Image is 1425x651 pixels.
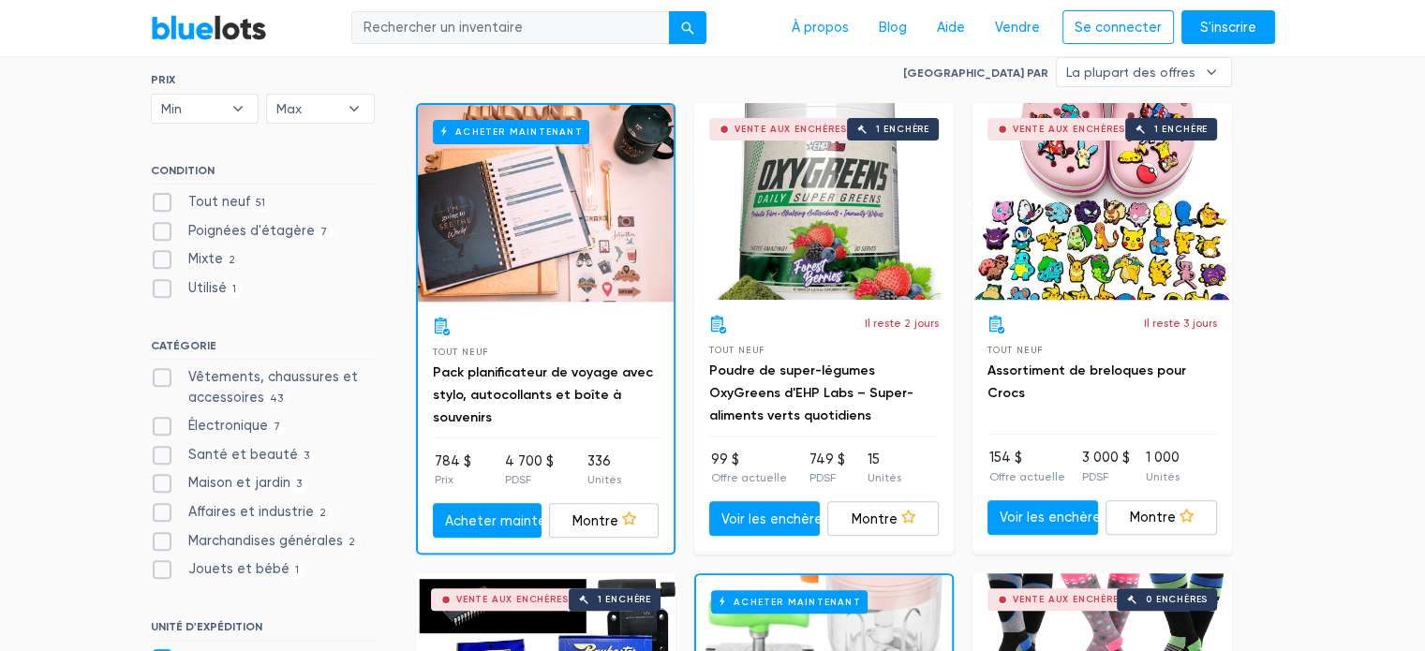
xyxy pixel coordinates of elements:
a: Voir les enchères [709,501,821,536]
font: 1 [295,564,299,576]
font: 3 [296,478,302,490]
font: Se connecter [1075,20,1162,36]
font: 1 [232,283,236,295]
a: Aide [922,10,980,46]
font: Vente aux enchères en direct [735,124,904,135]
font: PDSF [809,471,836,484]
font: Montre [1130,510,1176,525]
font: À propos [792,20,849,36]
font: Acheter maintenant [734,597,861,608]
font: 749 $ [809,451,845,467]
font: Tout neuf [709,345,764,355]
font: 154 $ [989,450,1022,466]
font: [GEOGRAPHIC_DATA] par [903,67,1048,80]
a: À propos [777,10,864,46]
font: Il reste 2 jours [865,317,939,330]
font: 2 [229,254,235,266]
font: 2 [349,536,355,548]
a: Montre [1106,500,1217,535]
font: Électronique [188,418,268,434]
font: Unités [1146,470,1180,483]
font: Prix [435,473,453,486]
font: Voir les enchères [721,510,829,526]
font: Poignées d'étagère [188,223,315,239]
font: Maison et jardin [188,475,290,491]
font: UNITÉ D'EXPÉDITION [151,620,262,633]
font: 7 [320,226,327,238]
font: Vente aux enchères en direct [456,594,626,605]
font: Vêtements, chaussures et accessoires [188,369,358,406]
a: Vente aux enchères en direct 1 enchère [972,103,1232,300]
font: 15 [868,451,880,467]
font: Tout neuf [987,345,1043,355]
font: Vente aux enchères en direct [1013,594,1182,605]
font: PDSF [1081,470,1107,483]
font: PRIX [151,73,175,86]
font: 0 enchères [1146,594,1208,605]
font: La plupart des offres [1066,65,1195,80]
font: CATÉGORIE [151,339,216,352]
font: Tout neuf [433,347,488,357]
font: 1 enchère [876,124,929,135]
a: Blog [864,10,922,46]
font: Montre [852,510,898,526]
font: CONDITION [151,164,215,177]
a: Pack planificateur de voyage avec stylo, autocollants et boîte à souvenirs [433,364,653,425]
font: Acheter maintenant [455,126,583,138]
font: Vendre [995,20,1040,36]
a: Vendre [980,10,1055,46]
font: Offre actuelle [989,470,1065,483]
font: 3 [304,450,309,462]
input: Rechercher un inventaire [351,11,670,45]
font: 7 [274,421,280,433]
font: Acheter maintenant [445,512,576,528]
a: Poudre de super-légumes OxyGreens d'EHP Labs – Super-aliments verts quotidiens [709,362,913,423]
font: Mixte [188,251,223,267]
font: Offre actuelle [711,471,787,484]
font: Tout neuf [188,194,250,210]
a: S'inscrire [1181,10,1275,45]
font: S'inscrire [1200,20,1256,36]
a: Assortiment de breloques pour Crocs [987,362,1186,401]
font: 4 700 $ [505,453,554,469]
font: Unités [587,473,621,486]
font: Utilisé [188,280,227,296]
a: Acheter maintenant [433,503,542,538]
font: 2 [319,507,326,519]
font: Santé et beauté [188,447,298,463]
font: 1 enchère [1154,124,1208,135]
font: 336 [587,453,611,469]
a: Acheter maintenant [418,105,674,302]
font: Vente aux enchères en direct [1013,124,1182,135]
font: Affaires et industrie [188,504,314,520]
font: 43 [270,392,283,405]
font: 1 000 [1146,450,1180,466]
font: Max [276,101,302,116]
font: 3 000 $ [1081,450,1129,466]
font: 99 $ [711,451,739,467]
font: Blog [879,20,907,36]
font: Unités [868,471,901,484]
font: PDSF [505,473,531,486]
a: Montre [827,501,939,536]
font: Jouets et bébé [188,561,289,577]
font: 51 [256,197,265,209]
font: Marchandises générales [188,533,343,549]
a: Montre [549,503,659,538]
font: 784 $ [435,453,471,469]
font: Montre [572,512,618,528]
font: Aide [937,20,965,36]
font: Min [161,101,182,116]
font: Voir les enchères [1000,510,1107,525]
a: Se connecter [1062,10,1174,45]
font: 1 enchère [598,594,651,605]
a: Vente aux enchères en direct 1 enchère [694,103,954,300]
font: Il reste 3 jours [1144,317,1217,330]
a: Voir les enchères [987,500,1099,535]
